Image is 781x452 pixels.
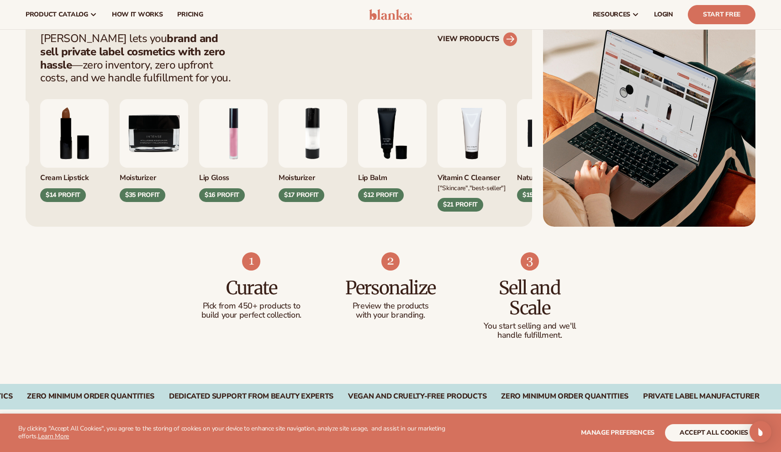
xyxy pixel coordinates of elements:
button: Manage preferences [581,424,654,441]
strong: brand and sell private label cosmetics with zero hassle [40,31,225,72]
p: Pick from 450+ products to build your perfect collection. [200,302,303,320]
div: Moisturizer [279,168,347,183]
img: Smoothing lip balm. [358,99,427,168]
div: DEDICATED SUPPORT FROM BEAUTY EXPERTS [169,392,333,401]
div: $21 PROFIT [438,198,483,212]
span: resources [593,11,630,18]
a: Learn More [38,432,69,441]
div: $35 PROFIT [120,188,165,202]
div: 3 / 9 [358,99,427,202]
h3: Personalize [339,278,442,298]
h3: Sell and Scale [478,278,581,318]
div: ZERO MINIMUM ORDER QUANTITIES [27,392,154,401]
div: PRIVATE LABEL MANUFACTURER [643,392,760,401]
img: Luxury cream lipstick. [40,99,109,168]
div: 9 / 9 [120,99,188,202]
div: Vitamin C Cleanser [438,168,506,183]
span: pricing [177,11,203,18]
p: with your branding. [339,311,442,320]
div: $16 PROFIT [199,188,245,202]
div: $14 PROFIT [40,188,86,202]
div: Cream Lipstick [40,168,109,183]
div: 8 / 9 [40,99,109,202]
img: Moisturizing lotion. [279,99,347,168]
img: Pink lip gloss. [199,99,268,168]
h3: Curate [200,278,303,298]
span: product catalog [26,11,88,18]
p: Preview the products [339,302,442,311]
div: Vegan and Cruelty-Free Products [348,392,486,401]
div: $17 PROFIT [279,188,324,202]
span: Manage preferences [581,428,654,437]
div: $15 PROFIT [517,188,563,202]
div: 1 / 9 [199,99,268,202]
div: Lip Balm [358,168,427,183]
img: Vitamin c cleanser. [438,99,506,168]
img: Shopify Image 8 [381,252,400,271]
img: Shopify Image 9 [521,252,539,271]
p: By clicking "Accept All Cookies", you agree to the storing of cookies on your device to enhance s... [18,425,461,441]
img: Shopify Image 5 [543,17,755,227]
span: How It Works [112,11,163,18]
p: You start selling and we'll [478,322,581,331]
div: ["Skincare","Best-seller"] [438,183,506,192]
div: 2 / 9 [279,99,347,202]
div: Natural Soap [517,168,586,183]
button: accept all cookies [665,424,763,441]
p: handle fulfillment. [478,331,581,340]
img: Nature bar of soap. [517,99,586,168]
a: Start Free [688,5,755,24]
div: Zero Minimum Order Quantities [501,392,628,401]
a: VIEW PRODUCTS [438,32,517,47]
div: Lip Gloss [199,168,268,183]
div: $12 PROFIT [358,188,404,202]
div: Open Intercom Messenger [749,421,771,443]
div: 5 / 9 [517,99,586,202]
div: Moisturizer [120,168,188,183]
p: [PERSON_NAME] lets you —zero inventory, zero upfront costs, and we handle fulfillment for you. [40,32,237,85]
img: logo [369,9,412,20]
span: LOGIN [654,11,673,18]
div: 4 / 9 [438,99,506,212]
img: Moisturizer. [120,99,188,168]
img: Shopify Image 7 [242,252,260,271]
